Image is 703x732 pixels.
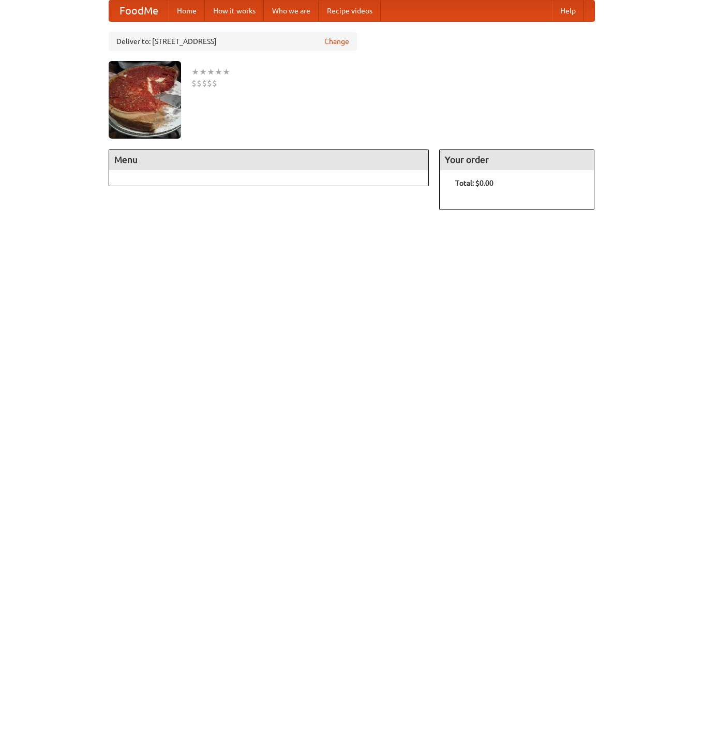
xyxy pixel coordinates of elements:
a: Home [169,1,205,21]
li: $ [202,78,207,89]
li: ★ [207,66,215,78]
div: Deliver to: [STREET_ADDRESS] [109,32,357,51]
b: Total: $0.00 [455,179,493,187]
h4: Menu [109,150,429,170]
li: ★ [191,66,199,78]
a: Change [324,36,349,47]
a: Who we are [264,1,319,21]
a: How it works [205,1,264,21]
li: ★ [199,66,207,78]
a: Help [552,1,584,21]
li: $ [212,78,217,89]
li: $ [197,78,202,89]
li: $ [207,78,212,89]
li: $ [191,78,197,89]
li: ★ [215,66,222,78]
a: FoodMe [109,1,169,21]
li: ★ [222,66,230,78]
a: Recipe videos [319,1,381,21]
img: angular.jpg [109,61,181,139]
h4: Your order [440,150,594,170]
